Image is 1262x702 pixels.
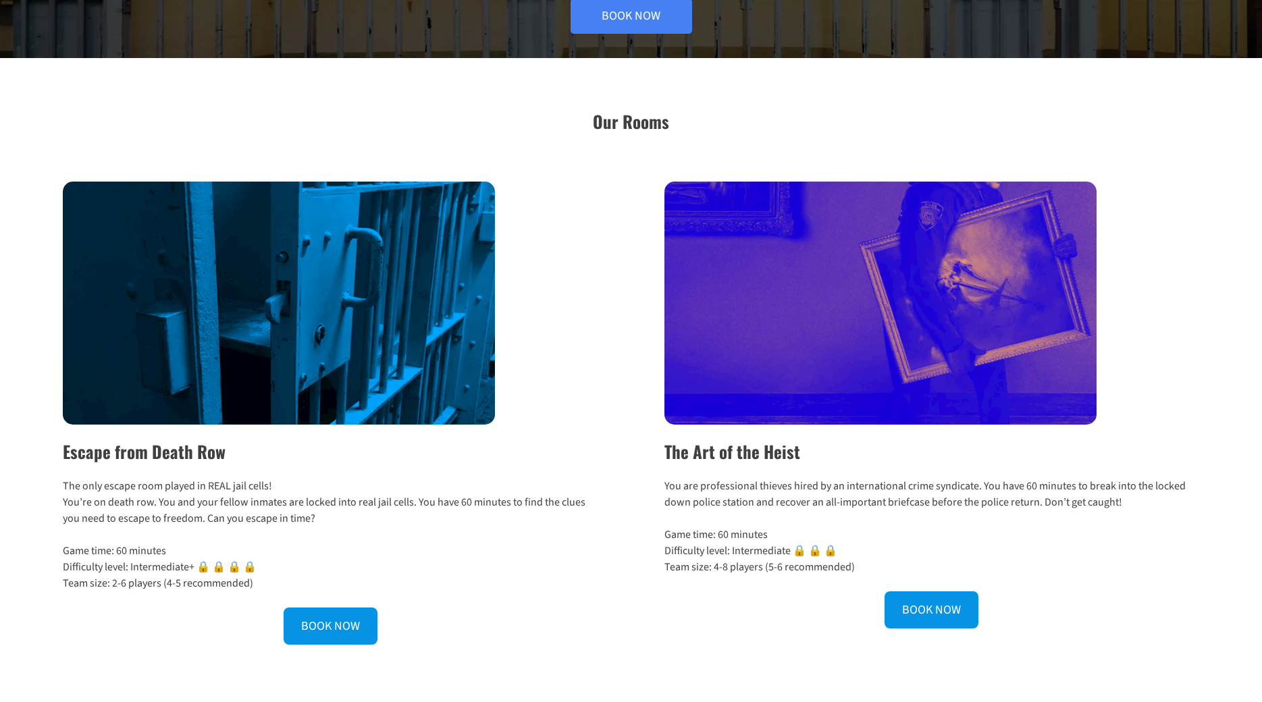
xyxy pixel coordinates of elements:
[664,526,1199,575] p: Game time: 60 minutes Difficulty level: Intermediate 🔒 🔒 🔒 Team size: 4-8 players (5-6 recommended)
[885,591,978,628] a: BOOK NOW
[664,478,1199,510] p: You are professional thieves hired by an international crime syndicate. You have 60 minutes to br...
[284,607,377,645] a: BOOK NOW
[63,439,597,464] h2: Escape from Death Row
[664,439,1199,464] h2: The Art of the Heist
[63,543,597,591] p: Game time: 60 minutes Difficulty level: Intermediate+ 🔒 🔒 🔒 🔒 Team size: 2-6 players (4-5 recomme...
[63,478,597,526] p: The only escape room played in REAL jail cells! You’re on death row. You and your fellow inmates ...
